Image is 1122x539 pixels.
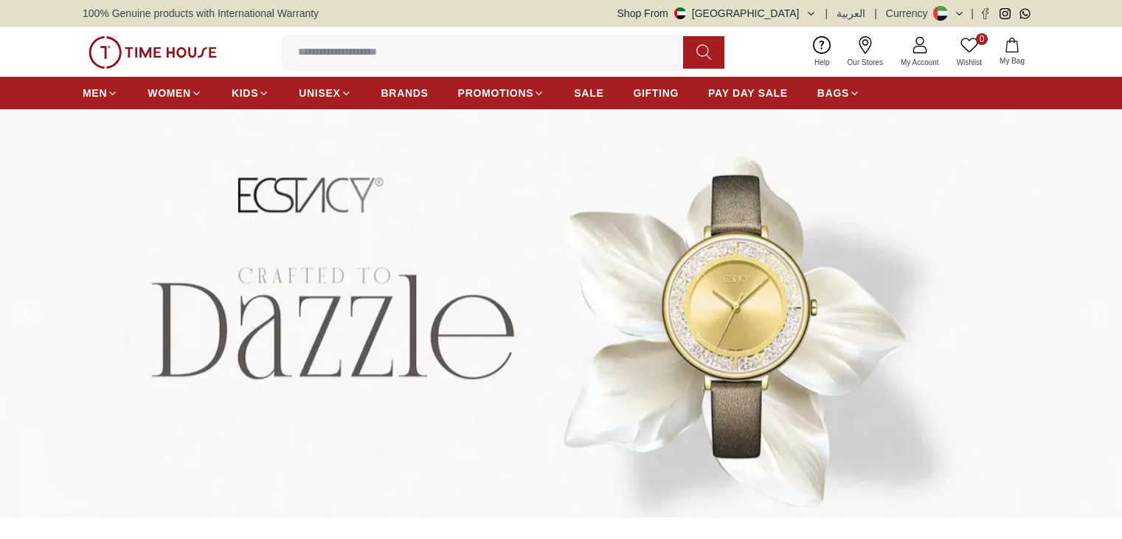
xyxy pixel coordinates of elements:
a: GIFTING [633,80,679,106]
span: BRANDS [381,86,429,100]
span: My Bag [994,55,1031,66]
button: العربية [837,6,865,21]
div: Currency [886,6,934,21]
a: Help [806,33,839,71]
a: PAY DAY SALE [708,80,788,106]
a: KIDS [232,80,269,106]
span: 0 [976,33,988,45]
span: GIFTING [633,86,679,100]
a: UNISEX [299,80,351,106]
span: WOMEN [148,86,191,100]
span: Wishlist [951,57,988,68]
a: PROMOTIONS [458,80,545,106]
button: My Bag [991,35,1033,69]
span: BAGS [817,86,849,100]
img: United Arab Emirates [674,7,686,19]
span: | [971,6,974,21]
span: KIDS [232,86,258,100]
a: BRANDS [381,80,429,106]
span: SALE [574,86,603,100]
a: WOMEN [148,80,202,106]
span: 100% Genuine products with International Warranty [83,6,319,21]
span: | [874,6,877,21]
span: UNISEX [299,86,340,100]
a: Facebook [980,8,991,19]
a: Instagram [1000,8,1011,19]
span: My Account [895,57,945,68]
a: MEN [83,80,118,106]
span: Help [808,57,836,68]
span: | [825,6,828,21]
img: ... [89,36,217,69]
a: Our Stores [839,33,892,71]
span: Our Stores [842,57,889,68]
a: 0Wishlist [948,33,991,71]
span: PROMOTIONS [458,86,534,100]
a: Whatsapp [1019,8,1031,19]
button: Shop From[GEOGRAPHIC_DATA] [617,6,817,21]
a: SALE [574,80,603,106]
span: PAY DAY SALE [708,86,788,100]
span: MEN [83,86,107,100]
a: BAGS [817,80,860,106]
